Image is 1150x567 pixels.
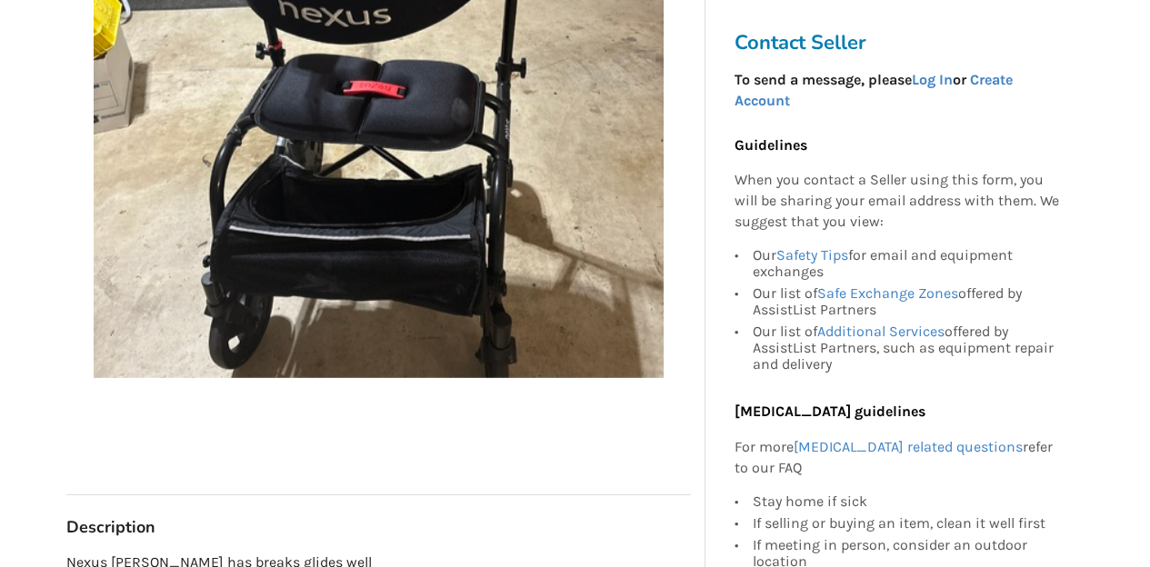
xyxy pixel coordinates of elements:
[753,321,1060,373] div: Our list of offered by AssistList Partners, such as equipment repair and delivery
[817,323,945,340] a: Additional Services
[753,247,1060,283] div: Our for email and equipment exchanges
[735,30,1069,55] h3: Contact Seller
[776,246,848,264] a: Safety Tips
[735,136,807,154] b: Guidelines
[735,171,1060,234] p: When you contact a Seller using this form, you will be sharing your email address with them. We s...
[735,437,1060,479] p: For more refer to our FAQ
[66,517,691,538] h3: Description
[817,284,958,302] a: Safe Exchange Zones
[794,438,1023,455] a: [MEDICAL_DATA] related questions
[753,493,1060,512] div: Stay home if sick
[753,283,1060,321] div: Our list of offered by AssistList Partners
[735,71,1013,109] strong: To send a message, please or
[912,71,953,88] a: Log In
[753,512,1060,534] div: If selling or buying an item, clean it well first
[735,403,925,420] b: [MEDICAL_DATA] guidelines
